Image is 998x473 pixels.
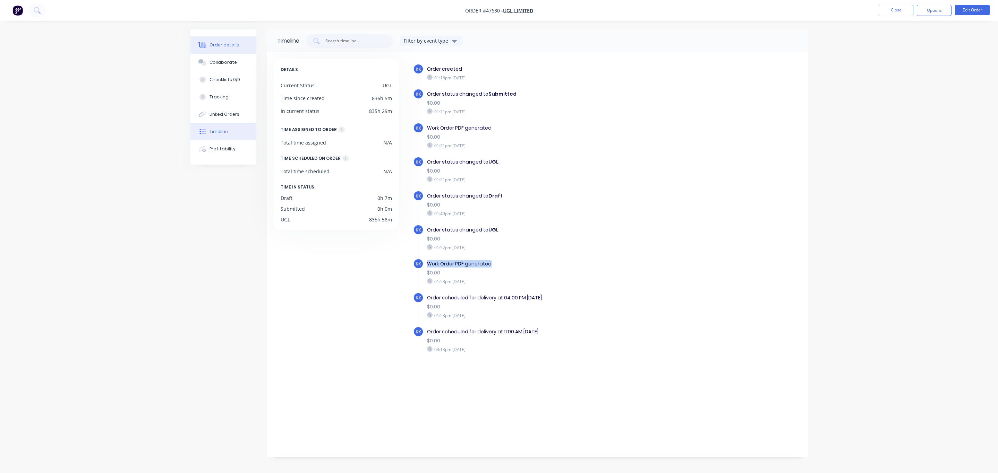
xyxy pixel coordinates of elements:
div: 01:53pm [DATE] [427,278,667,284]
div: Checklists 0/0 [210,77,240,83]
span: KK [416,227,421,233]
span: KK [416,159,421,165]
div: 836h 5m [372,95,392,102]
div: Collaborate [210,59,237,65]
div: 03:13pm [DATE] [427,346,667,352]
button: Timeline [190,123,256,140]
span: KK [416,193,421,199]
div: 01:53pm [DATE] [427,312,667,318]
b: UGL [488,226,498,233]
span: Order #47630 - [465,7,503,14]
div: 01:21pm [DATE] [427,108,667,115]
div: Work Order PDF generated [427,124,667,132]
img: Factory [12,5,23,16]
button: Collaborate [190,54,256,71]
b: Submitted [488,90,517,97]
button: Tracking [190,88,256,106]
span: KK [416,329,421,335]
div: Order status changed to [427,226,667,234]
div: $0.00 [427,167,667,175]
div: 01:21pm [DATE] [427,176,667,183]
div: Order scheduled for delivery at 04:00 PM [DATE] [427,294,667,301]
div: 835h 29m [369,107,392,115]
div: Time since created [281,95,325,102]
button: Profitability [190,140,256,158]
div: $0.00 [427,235,667,243]
span: TIME IN STATUS [281,183,314,191]
div: UGL [281,216,290,223]
div: Current Status [281,82,315,89]
div: N/A [383,139,392,146]
span: KK [416,91,421,97]
span: KK [416,66,421,72]
button: Checklists 0/0 [190,71,256,88]
div: 835h 58m [369,216,392,223]
div: Filter by event type [404,37,450,44]
b: UGL [488,158,498,165]
div: $0.00 [427,201,667,209]
button: Linked Orders [190,106,256,123]
a: UGL LIMITED [503,7,533,14]
button: Close [879,5,913,15]
div: Order status changed to [427,192,667,200]
b: Draft [488,192,503,199]
span: KK [416,261,421,267]
div: $0.00 [427,337,667,344]
div: Order created [427,65,667,73]
div: 01:49pm [DATE] [427,210,667,217]
div: 01:21pm [DATE] [427,142,667,149]
div: $0.00 [427,269,667,277]
div: Order details [210,42,239,48]
span: DETAILS [281,66,298,73]
div: N/A [383,168,392,175]
div: UGL [383,82,392,89]
div: Draft [281,194,292,202]
div: Timeline [277,37,299,45]
span: KK [416,125,421,131]
div: 0h 7m [377,194,392,202]
div: Order status changed to [427,90,667,98]
button: Edit Order [955,5,990,15]
button: Filter by event type [400,36,462,46]
div: $0.00 [427,99,667,107]
div: 01:52pm [DATE] [427,244,667,251]
div: Tracking [210,94,229,100]
div: Work Order PDF generated [427,260,667,268]
div: Total time assigned [281,139,326,146]
div: Order status changed to [427,158,667,166]
div: Order scheduled for delivery at 11:00 AM [DATE] [427,328,667,335]
div: Submitted [281,205,305,212]
div: Linked Orders [210,111,239,117]
div: In current status [281,107,319,115]
div: Total time scheduled [281,168,330,175]
div: TIME ASSIGNED TO ORDER [281,126,337,133]
div: 0h 0m [377,205,392,212]
button: Order details [190,36,256,54]
div: 01:16pm [DATE] [427,75,667,81]
div: Timeline [210,129,228,135]
div: TIME SCHEDULED ON ORDER [281,155,341,162]
span: KK [416,295,421,301]
div: $0.00 [427,303,667,310]
input: Search timeline... [325,37,382,44]
button: Options [917,5,952,16]
div: $0.00 [427,133,667,141]
div: Profitability [210,146,236,152]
